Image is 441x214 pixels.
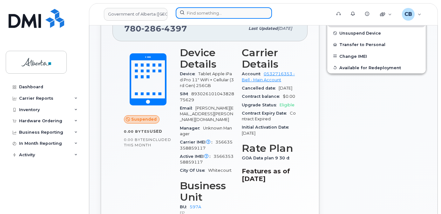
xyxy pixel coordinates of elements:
span: Email [180,106,195,110]
a: 0532716353 - Bell - Main Account [242,71,295,82]
a: 597A [190,204,201,209]
button: Available for Redeployment [327,62,426,73]
span: SIM [180,91,191,96]
span: Unknown Manager [180,126,232,136]
h3: Device Details [180,47,234,70]
span: Suspended [131,116,157,122]
span: Cancelled date [242,86,279,90]
span: 356635358859117 [180,140,233,150]
h3: Business Unit [180,180,234,203]
span: used [150,129,162,134]
span: Account [242,71,264,76]
span: City Of Use [180,168,208,173]
span: Carrier IMEI [180,140,215,144]
span: Available for Redeployment [339,65,401,70]
span: GOA Data plan 9 30 d [242,156,293,160]
span: Last updated [248,26,278,31]
span: Manager [180,126,203,130]
span: CB [404,10,412,18]
span: [PERSON_NAME][EMAIL_ADDRESS][PERSON_NAME][DOMAIN_NAME] [180,106,234,122]
div: Quicklinks [376,8,396,21]
span: Upgrade Status [242,103,280,107]
span: 89302610104382875629 [180,91,234,102]
span: Contract balance [242,94,283,99]
span: Active IMEI [180,154,214,159]
button: Unsuspend Device [327,27,426,39]
span: $0.00 [283,94,295,99]
h3: Carrier Details [242,47,296,70]
span: Whitecourt [208,168,232,173]
span: 4397 [161,24,187,33]
button: Transfer to Personal [327,39,426,50]
span: Eligible [280,103,295,107]
button: Change IMEI [327,50,426,62]
span: Tablet Apple iPad Pro 11" WiFi + Cellular (3rd Gen) 256GB [180,71,234,88]
span: Contract Expiry Date [242,111,290,116]
span: [DATE] [278,26,292,31]
span: 0.00 Bytes [124,129,150,134]
h3: Rate Plan [242,143,296,154]
span: Unsuspend Device [339,31,381,36]
span: [DATE] [242,131,255,136]
div: Carmen Borgess [397,8,426,21]
a: Government of Alberta (GOA) [104,8,167,21]
span: BU [180,204,190,209]
span: Device [180,71,198,76]
h3: Features as of [DATE] [242,167,296,183]
span: [DATE] [279,86,292,90]
span: 0.00 Bytes [124,137,148,142]
span: Initial Activation Date [242,125,292,130]
span: 780 [124,24,187,33]
span: 286 [141,24,161,33]
input: Find something... [176,7,272,19]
